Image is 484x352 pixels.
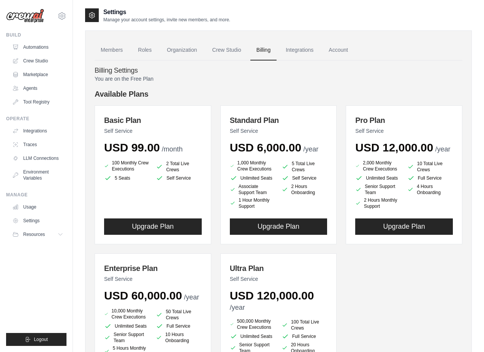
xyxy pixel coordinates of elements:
a: Traces [9,139,66,151]
li: 100 Total Live Crews [282,319,327,331]
a: Members [95,40,129,61]
span: USD 6,000.00 [230,141,301,154]
li: 500,000 Monthly Crew Executions [230,317,275,331]
h3: Enterprise Plan [104,263,202,274]
li: 2 Hours Onboarding [282,183,327,196]
p: Manage your account settings, invite new members, and more. [103,17,230,23]
p: Self Service [230,127,327,135]
span: /year [303,145,318,153]
button: Resources [9,228,66,241]
span: USD 120,000.00 [230,289,314,302]
span: USD 12,000.00 [355,141,433,154]
li: 2,000 Monthly Crew Executions [355,159,401,173]
h4: Available Plans [95,89,462,99]
li: Senior Support Team [104,331,150,344]
p: Self Service [355,127,453,135]
h3: Pro Plan [355,115,453,126]
li: Full Service [282,333,327,340]
a: Account [323,40,354,61]
a: Integrations [280,40,320,61]
a: Agents [9,82,66,94]
li: 10 Hours Onboarding [156,331,201,344]
button: Logout [6,333,66,346]
div: Operate [6,116,66,122]
li: 10,000 Monthly Crew Executions [104,307,150,321]
h2: Settings [103,8,230,17]
li: Associate Support Team [230,183,275,196]
a: Tool Registry [9,96,66,108]
a: Organization [161,40,203,61]
li: Senior Support Team [355,183,401,196]
li: Full Service [407,174,453,182]
span: Resources [23,231,45,237]
img: Logo [6,9,44,23]
a: Settings [9,215,66,227]
li: Unlimited Seats [104,322,150,330]
li: 10 Total Live Crews [407,161,453,173]
li: 2 Total Live Crews [156,161,201,173]
span: /year [184,293,199,301]
a: Integrations [9,125,66,137]
h3: Ultra Plan [230,263,327,274]
span: USD 99.00 [104,141,160,154]
button: Upgrade Plan [104,218,202,235]
li: 50 Total Live Crews [156,309,201,321]
div: Build [6,32,66,38]
span: USD 60,000.00 [104,289,182,302]
li: Self Service [156,174,201,182]
a: Marketplace [9,68,66,81]
h3: Basic Plan [104,115,202,126]
li: 2 Hours Monthly Support [355,197,401,209]
a: Automations [9,41,66,53]
span: /year [230,304,245,311]
h4: Billing Settings [95,67,462,75]
li: 100 Monthly Crew Executions [104,159,150,173]
li: 5 Total Live Crews [282,161,327,173]
button: Upgrade Plan [355,218,453,235]
button: Upgrade Plan [230,218,327,235]
span: /year [435,145,450,153]
p: You are on the Free Plan [95,75,462,83]
a: Roles [132,40,158,61]
span: /month [162,145,183,153]
li: 1 Hour Monthly Support [230,197,275,209]
li: Unlimited Seats [355,174,401,182]
a: LLM Connections [9,152,66,164]
span: Logout [34,336,48,342]
li: Full Service [156,322,201,330]
li: 4 Hours Onboarding [407,183,453,196]
p: Self Service [104,127,202,135]
p: Self Service [230,275,327,283]
a: Crew Studio [9,55,66,67]
a: Billing [250,40,277,61]
li: 1,000 Monthly Crew Executions [230,159,275,173]
p: Self Service [104,275,202,283]
li: Self Service [282,174,327,182]
li: 5 Seats [104,174,150,182]
li: Unlimited Seats [230,333,275,340]
a: Crew Studio [206,40,247,61]
li: Unlimited Seats [230,174,275,182]
h3: Standard Plan [230,115,327,126]
div: Manage [6,192,66,198]
a: Usage [9,201,66,213]
a: Environment Variables [9,166,66,184]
